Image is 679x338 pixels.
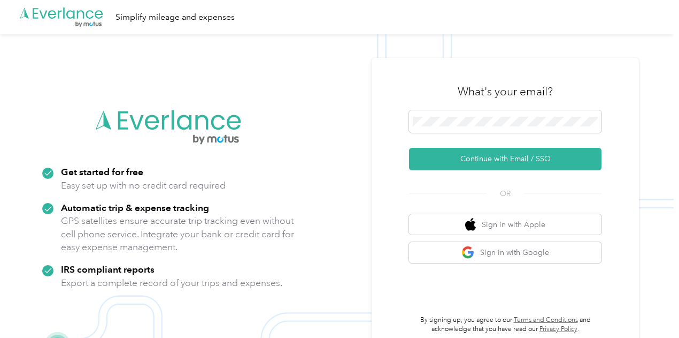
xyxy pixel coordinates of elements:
[61,276,282,290] p: Export a complete record of your trips and expenses.
[409,316,601,334] p: By signing up, you agree to our and acknowledge that you have read our .
[409,242,601,263] button: google logoSign in with Google
[409,214,601,235] button: apple logoSign in with Apple
[458,84,553,99] h3: What's your email?
[61,202,209,213] strong: Automatic trip & expense tracking
[409,148,601,170] button: Continue with Email / SSO
[61,214,295,254] p: GPS satellites ensure accurate trip tracking even without cell phone service. Integrate your bank...
[461,246,475,259] img: google logo
[115,11,235,24] div: Simplify mileage and expenses
[61,166,143,177] strong: Get started for free
[61,264,155,275] strong: IRS compliant reports
[514,316,578,324] a: Terms and Conditions
[487,188,524,199] span: OR
[619,278,679,338] iframe: Everlance-gr Chat Button Frame
[61,179,226,192] p: Easy set up with no credit card required
[539,325,577,333] a: Privacy Policy
[465,218,476,231] img: apple logo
